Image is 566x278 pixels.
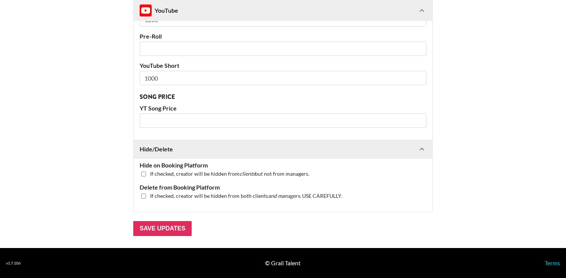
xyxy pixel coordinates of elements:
[268,193,300,199] em: and managers
[133,221,192,236] input: Save Updates
[134,158,432,212] div: Hide/Delete
[134,140,432,158] div: Hide/Delete
[265,259,301,267] div: © Grail Talent
[140,94,426,100] h4: Song Price
[545,259,560,266] a: Terms
[140,161,426,169] label: Hide on Booking Platform
[150,170,309,178] span: If checked, creator will be hidden from but not from managers.
[140,4,178,16] div: YouTube
[140,145,173,153] strong: Hide/Delete
[6,261,21,266] div: v 1.7.106
[150,193,342,200] span: If checked, creator will be hidden from both clients . USE CAREFULLY.
[240,170,255,177] em: clients
[140,4,152,16] img: Instagram
[140,184,426,191] label: Delete from Booking Platform
[140,105,426,112] label: YT Song Price
[140,33,426,40] label: Pre-Roll
[140,62,426,69] label: YouTube Short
